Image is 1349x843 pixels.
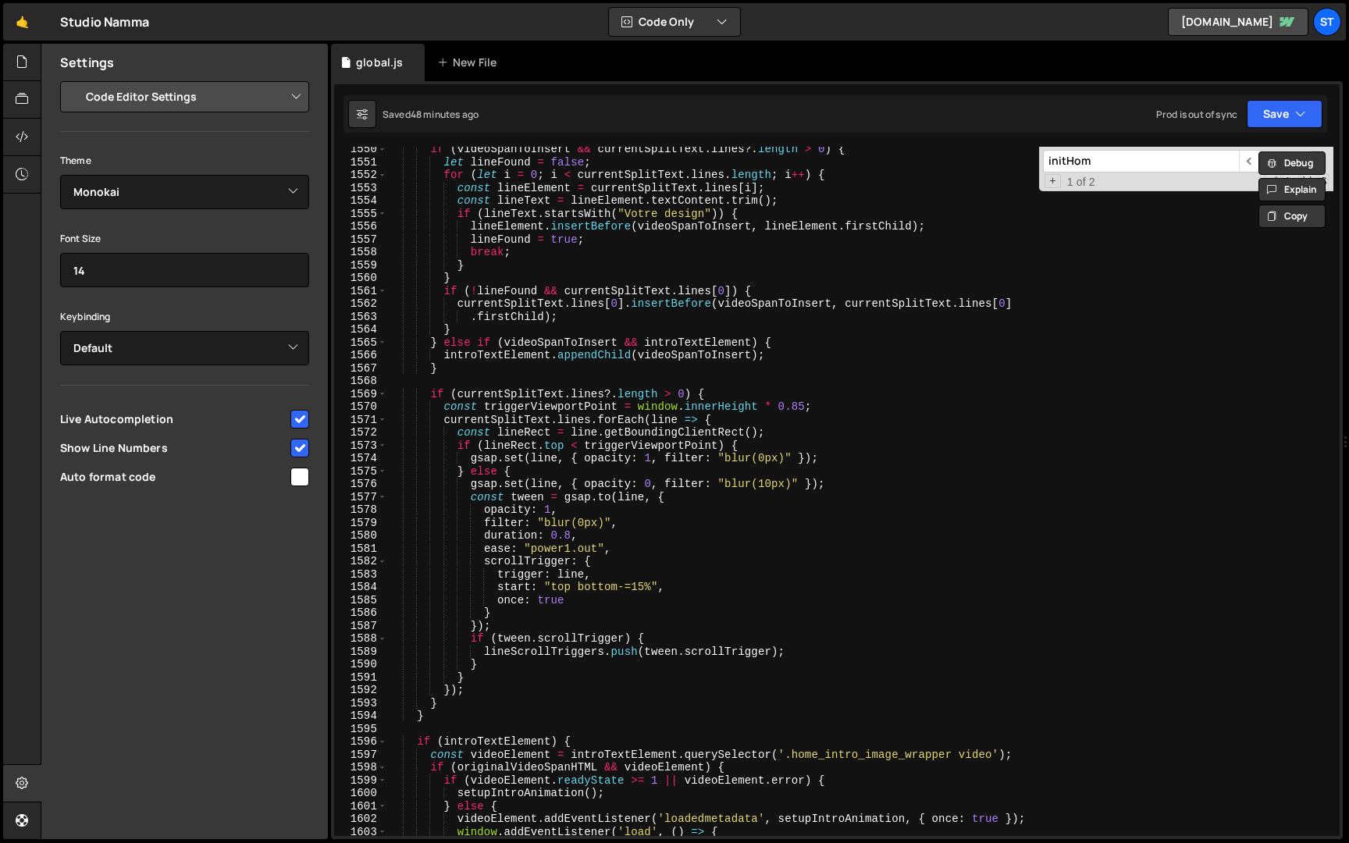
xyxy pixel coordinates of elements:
div: 1585 [334,594,387,607]
div: 1574 [334,452,387,465]
span: Show Line Numbers [60,440,288,456]
div: 1590 [334,658,387,671]
span: Live Autocompletion [60,411,288,427]
div: 1594 [334,710,387,723]
div: 1588 [334,632,387,646]
div: 1586 [334,606,387,620]
label: Keybinding [60,309,111,325]
div: 1570 [334,400,387,414]
div: Prod is out of sync [1156,108,1237,121]
a: 🤙 [3,3,41,41]
div: 1572 [334,426,387,439]
label: Font Size [60,231,101,247]
div: 1583 [334,568,387,582]
div: 1557 [334,233,387,247]
div: 1603 [334,826,387,839]
div: 1596 [334,735,387,749]
div: 1581 [334,542,387,556]
div: 1599 [334,774,387,788]
div: 1554 [334,194,387,208]
div: 48 minutes ago [411,108,479,121]
div: 1582 [334,555,387,568]
div: 1564 [334,323,387,336]
h2: Settings [60,54,114,71]
div: 1580 [334,529,387,542]
div: 1576 [334,478,387,491]
div: 1575 [334,465,387,478]
div: 1573 [334,439,387,453]
span: Toggle Replace mode [1045,174,1061,189]
div: 1552 [334,169,387,182]
div: 1553 [334,182,387,195]
div: Studio Namma [60,12,149,31]
div: 1592 [334,684,387,697]
div: 1593 [334,697,387,710]
span: ​ [1239,150,1261,173]
div: 1561 [334,285,387,298]
div: 1598 [334,761,387,774]
button: Code Only [609,8,740,36]
button: Explain [1258,178,1326,201]
div: 1589 [334,646,387,659]
a: [DOMAIN_NAME] [1168,8,1308,36]
div: 1591 [334,671,387,685]
div: 1568 [334,375,387,388]
a: St [1313,8,1341,36]
button: Save [1247,100,1322,128]
span: Auto format code [60,469,288,485]
div: 1600 [334,787,387,800]
div: 1597 [334,749,387,762]
div: 1579 [334,517,387,530]
input: Search for [1043,150,1239,173]
div: 1601 [334,800,387,813]
div: 1571 [334,414,387,427]
div: 1558 [334,246,387,259]
div: 1559 [334,259,387,272]
div: 1563 [334,311,387,324]
div: 1587 [334,620,387,633]
div: 1569 [334,388,387,401]
div: New File [437,55,503,70]
div: global.js [356,55,403,70]
div: 1602 [334,813,387,826]
div: 1562 [334,297,387,311]
div: 1584 [334,581,387,594]
div: 1550 [334,143,387,156]
div: 1560 [334,272,387,285]
div: 1566 [334,349,387,362]
button: Copy [1258,205,1326,228]
div: 1567 [334,362,387,375]
div: 1577 [334,491,387,504]
div: 1565 [334,336,387,350]
div: 1578 [334,503,387,517]
div: Saved [383,108,479,121]
label: Theme [60,153,91,169]
div: 1555 [334,208,387,221]
button: Debug [1258,151,1326,175]
div: 1556 [334,220,387,233]
div: 1551 [334,156,387,169]
div: 1595 [334,723,387,736]
span: 1 of 2 [1061,176,1102,189]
